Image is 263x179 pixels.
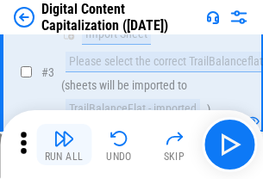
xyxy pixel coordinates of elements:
[206,10,220,24] img: Support
[216,131,243,158] img: Main button
[36,124,91,165] button: Run All
[66,99,200,120] div: TrailBalanceFlat - imported
[41,65,54,79] span: # 3
[53,128,74,149] img: Run All
[91,124,147,165] button: Undo
[164,151,185,162] div: Skip
[14,7,34,28] img: Back
[106,151,132,162] div: Undo
[45,151,84,162] div: Run All
[82,24,151,45] div: Import Sheet
[109,128,129,149] img: Undo
[229,7,249,28] img: Settings menu
[147,124,202,165] button: Skip
[41,1,199,34] div: Digital Content Capitalization ([DATE])
[164,128,185,149] img: Skip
